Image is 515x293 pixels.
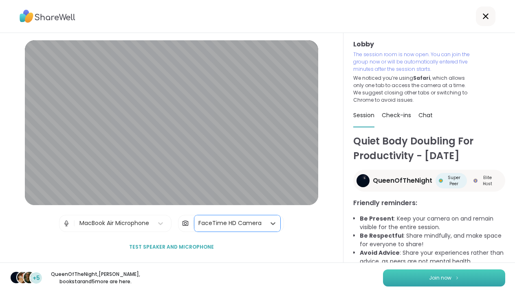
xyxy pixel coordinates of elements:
[50,271,141,285] p: QueenOfTheNight , [PERSON_NAME] , bookstar and 5 more are here.
[473,179,478,183] img: Elite Host
[382,111,411,119] span: Check-ins
[192,215,194,232] span: |
[79,219,149,227] div: MacBook Air Microphone
[413,74,430,81] b: Safari
[439,179,443,183] img: Super Peer
[360,249,505,274] li: : Share your experiences rather than advice, as peers are not mental health professionals.
[353,51,471,73] p: The session room is now open. You can join the group now or will be automatically entered five mi...
[360,249,400,257] b: Avoid Advice
[383,269,505,286] button: Join now
[24,272,35,283] img: bookstar
[353,198,505,208] h3: Friendly reminders:
[429,274,451,282] span: Join now
[353,134,505,163] h1: Quiet Body Doubling For Productivity - [DATE]
[182,215,189,232] img: Camera
[353,111,374,119] span: Session
[360,232,403,240] b: Be Respectful
[33,274,40,282] span: +5
[17,272,29,283] img: LuAnn
[353,74,471,104] p: We noticed you’re using , which allows only one tab to access the camera at a time. We suggest cl...
[418,111,433,119] span: Chat
[360,214,505,232] li: : Keep your camera on and remain visible for the entire session.
[126,238,217,256] button: Test speaker and microphone
[129,243,214,251] span: Test speaker and microphone
[63,215,70,232] img: Microphone
[353,39,505,49] h3: Lobby
[73,215,75,232] span: |
[455,276,460,280] img: ShareWell Logomark
[198,219,262,227] div: FaceTime HD Camera
[360,232,505,249] li: : Share mindfully, and make space for everyone to share!
[445,175,464,187] span: Super Peer
[373,176,432,186] span: QueenOfTheNight
[353,170,505,192] a: QueenOfTheNightQueenOfTheNightSuper PeerSuper PeerElite HostElite Host
[360,214,394,223] b: Be Present
[479,175,495,187] span: Elite Host
[11,272,22,283] img: QueenOfTheNight
[357,174,370,187] img: QueenOfTheNight
[20,7,75,26] img: ShareWell Logo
